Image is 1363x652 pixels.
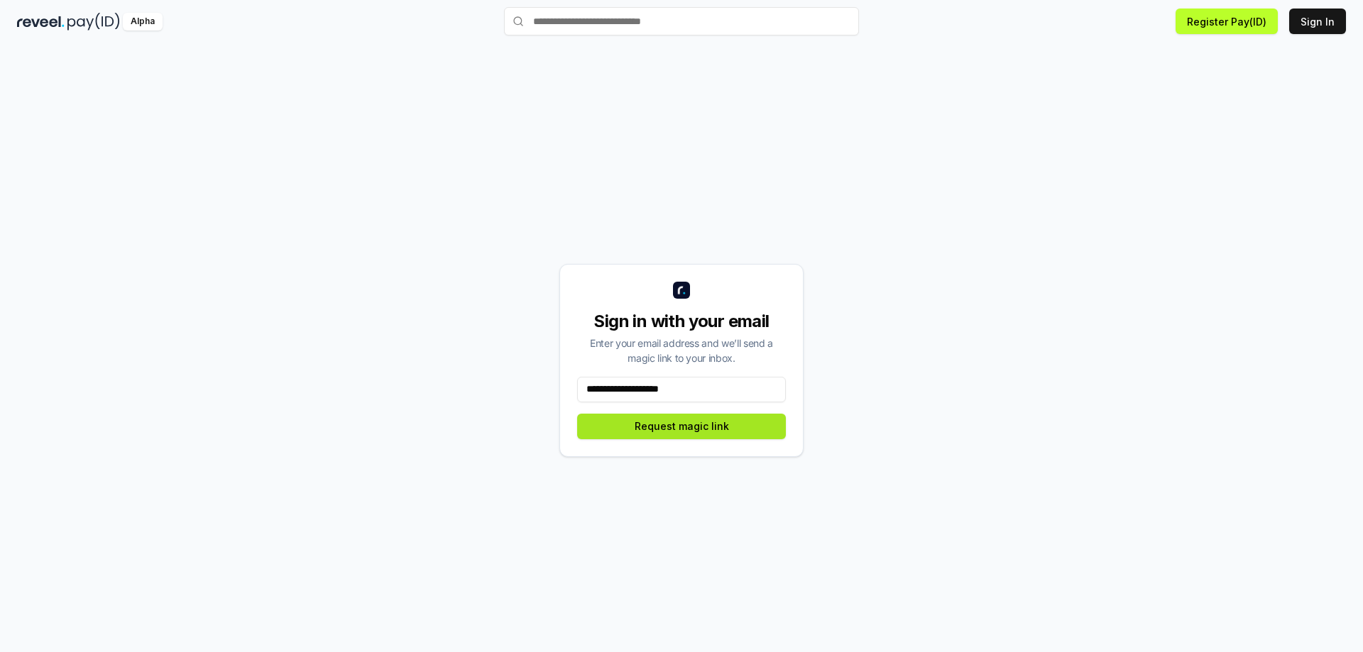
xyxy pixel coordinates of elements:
div: Alpha [123,13,163,31]
img: reveel_dark [17,13,65,31]
button: Request magic link [577,414,786,439]
button: Sign In [1289,9,1346,34]
img: pay_id [67,13,120,31]
div: Enter your email address and we’ll send a magic link to your inbox. [577,336,786,365]
div: Sign in with your email [577,310,786,333]
button: Register Pay(ID) [1176,9,1278,34]
img: logo_small [673,282,690,299]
